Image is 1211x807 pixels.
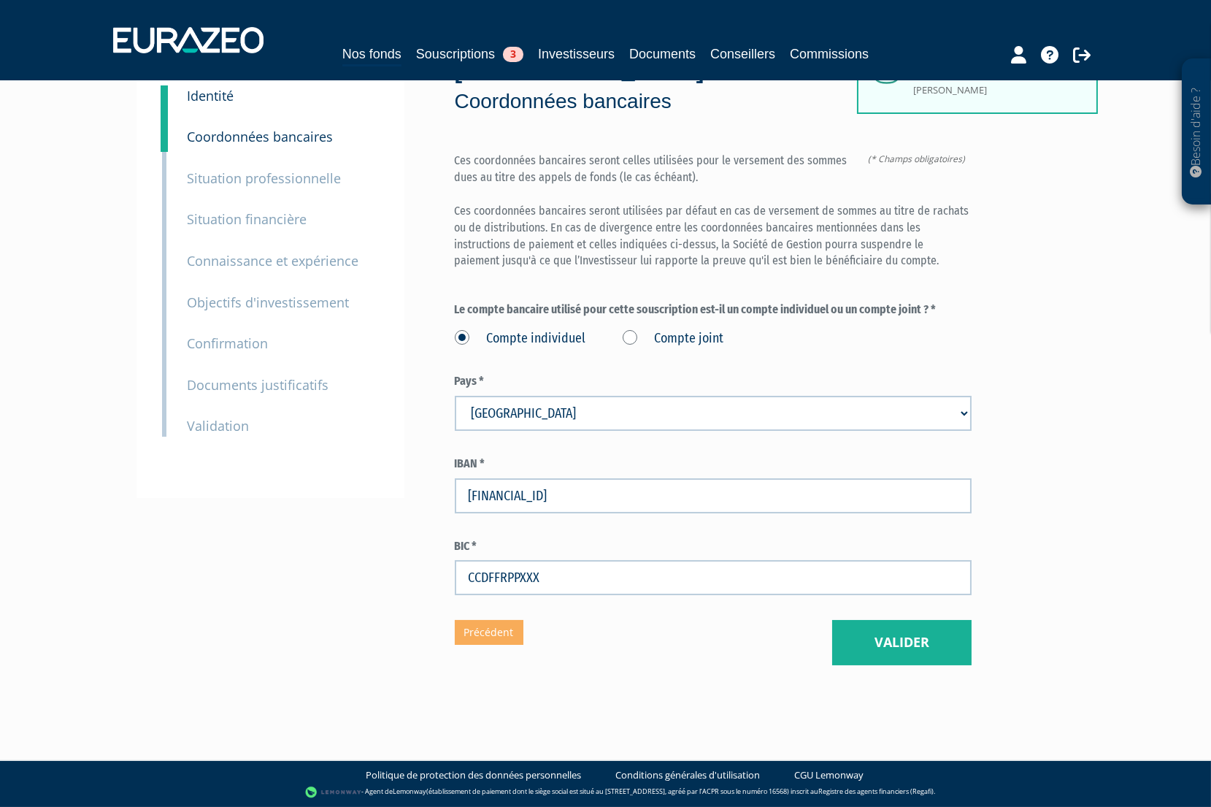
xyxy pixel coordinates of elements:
[188,334,269,352] small: Confirmation
[416,44,523,64] a: Souscriptions3
[455,456,972,473] label: IBAN *
[538,44,615,64] a: Investisseurs
[503,47,523,62] span: 3
[188,417,250,435] small: Validation
[393,787,426,797] a: Lemonway
[455,302,972,318] label: Le compte bancaire utilisé pour cette souscription est-il un compte individuel ou un compte joint...
[710,44,775,64] a: Conseillers
[868,153,972,165] span: (* Champs obligatoires)
[790,44,869,64] a: Commissions
[615,768,760,782] a: Conditions générales d'utilisation
[455,373,972,390] label: Pays *
[455,153,972,269] p: Ces coordonnées bancaires seront celles utilisées pour le versement des sommes dues au titre des ...
[818,787,934,797] a: Registre des agents financiers (Regafi)
[455,620,523,645] a: Précédent
[188,294,350,311] small: Objectifs d'investissement
[1188,66,1205,198] p: Besoin d'aide ?
[188,169,342,187] small: Situation professionnelle
[305,785,361,800] img: logo-lemonway.png
[113,27,264,53] img: 1732889491-logotype_eurazeo_blanc_rvb.png
[623,329,724,348] label: Compte joint
[161,85,168,115] a: 1
[188,252,359,269] small: Connaissance et expérience
[188,210,307,228] small: Situation financière
[15,785,1196,800] div: - Agent de (établissement de paiement dont le siège social est situé au [STREET_ADDRESS], agréé p...
[366,768,581,782] a: Politique de protection des données personnelles
[455,329,586,348] label: Compte individuel
[188,87,234,104] small: Identité
[455,87,856,116] p: Coordonnées bancaires
[188,376,329,394] small: Documents justificatifs
[161,107,168,152] a: 2
[342,44,401,66] a: Nos fonds
[629,44,696,64] a: Documents
[188,128,334,145] small: Coordonnées bancaires
[832,620,972,665] button: Valider
[794,768,864,782] a: CGU Lemonway
[455,538,972,555] label: BIC *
